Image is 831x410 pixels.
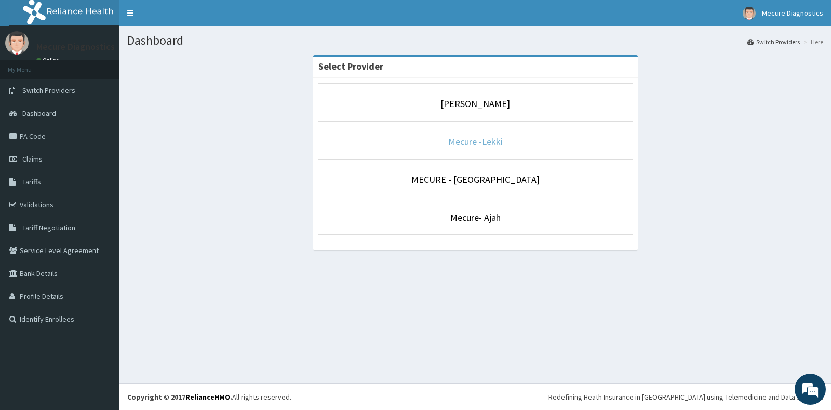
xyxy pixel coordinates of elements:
[548,392,823,402] div: Redefining Heath Insurance in [GEOGRAPHIC_DATA] using Telemedicine and Data Science!
[119,383,831,410] footer: All rights reserved.
[5,31,29,55] img: User Image
[185,392,230,402] a: RelianceHMO
[762,8,823,18] span: Mecure Diagnostics
[22,86,75,95] span: Switch Providers
[747,37,800,46] a: Switch Providers
[22,177,41,187] span: Tariffs
[411,174,540,186] a: MECURE - [GEOGRAPHIC_DATA]
[22,109,56,118] span: Dashboard
[450,211,501,223] a: Mecure- Ajah
[448,136,503,148] a: Mecure -Lekki
[22,154,43,164] span: Claims
[318,60,383,72] strong: Select Provider
[801,37,823,46] li: Here
[22,223,75,232] span: Tariff Negotiation
[743,7,756,20] img: User Image
[440,98,510,110] a: [PERSON_NAME]
[36,42,115,51] p: Mecure Diagnostics
[127,34,823,47] h1: Dashboard
[127,392,232,402] strong: Copyright © 2017 .
[36,57,61,64] a: Online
